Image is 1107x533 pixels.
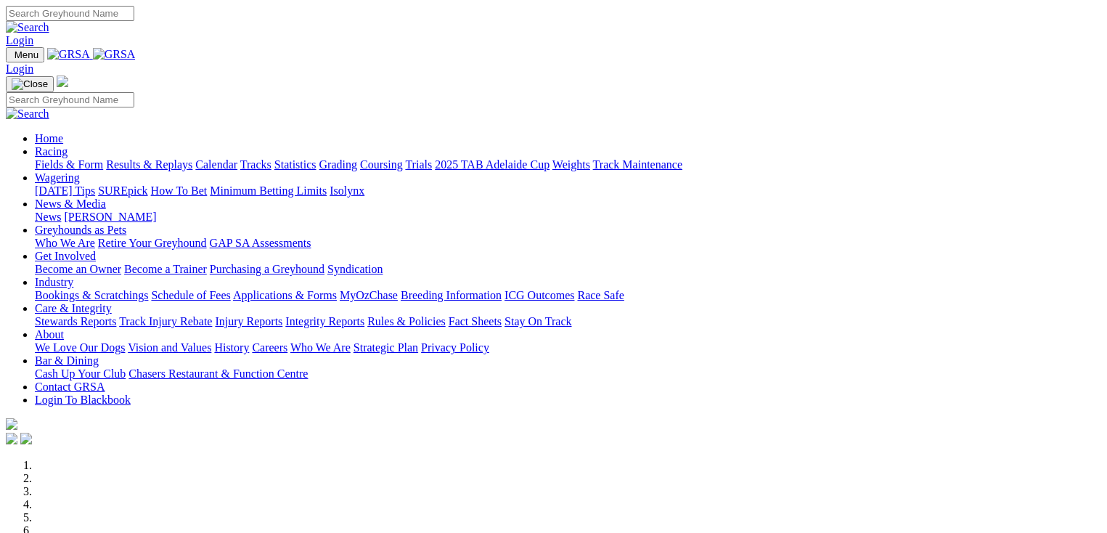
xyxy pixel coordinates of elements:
[35,367,1101,381] div: Bar & Dining
[98,237,207,249] a: Retire Your Greyhound
[233,289,337,301] a: Applications & Forms
[327,263,383,275] a: Syndication
[124,263,207,275] a: Become a Trainer
[252,341,287,354] a: Careers
[119,315,212,327] a: Track Injury Rebate
[98,184,147,197] a: SUREpick
[47,48,90,61] img: GRSA
[552,158,590,171] a: Weights
[195,158,237,171] a: Calendar
[35,224,126,236] a: Greyhounds as Pets
[210,184,327,197] a: Minimum Betting Limits
[35,184,1101,198] div: Wagering
[35,315,1101,328] div: Care & Integrity
[35,184,95,197] a: [DATE] Tips
[6,34,33,46] a: Login
[64,211,156,223] a: [PERSON_NAME]
[35,198,106,210] a: News & Media
[577,289,624,301] a: Race Safe
[215,315,282,327] a: Injury Reports
[35,341,125,354] a: We Love Our Dogs
[35,145,68,158] a: Racing
[6,92,134,107] input: Search
[505,289,574,301] a: ICG Outcomes
[12,78,48,90] img: Close
[401,289,502,301] a: Breeding Information
[6,107,49,121] img: Search
[57,76,68,87] img: logo-grsa-white.png
[421,341,489,354] a: Privacy Policy
[35,289,148,301] a: Bookings & Scratchings
[435,158,550,171] a: 2025 TAB Adelaide Cup
[360,158,403,171] a: Coursing
[15,49,38,60] span: Menu
[330,184,364,197] a: Isolynx
[35,263,121,275] a: Become an Owner
[319,158,357,171] a: Grading
[214,341,249,354] a: History
[35,302,112,314] a: Care & Integrity
[35,367,126,380] a: Cash Up Your Club
[128,341,211,354] a: Vision and Values
[151,184,208,197] a: How To Bet
[128,367,308,380] a: Chasers Restaurant & Function Centre
[35,171,80,184] a: Wagering
[35,132,63,145] a: Home
[35,250,96,262] a: Get Involved
[340,289,398,301] a: MyOzChase
[106,158,192,171] a: Results & Replays
[35,276,73,288] a: Industry
[35,328,64,341] a: About
[6,433,17,444] img: facebook.svg
[210,237,311,249] a: GAP SA Assessments
[35,381,105,393] a: Contact GRSA
[405,158,432,171] a: Trials
[93,48,136,61] img: GRSA
[35,237,95,249] a: Who We Are
[290,341,351,354] a: Who We Are
[593,158,682,171] a: Track Maintenance
[274,158,316,171] a: Statistics
[20,433,32,444] img: twitter.svg
[35,263,1101,276] div: Get Involved
[35,158,103,171] a: Fields & Form
[210,263,324,275] a: Purchasing a Greyhound
[6,62,33,75] a: Login
[240,158,271,171] a: Tracks
[35,158,1101,171] div: Racing
[35,341,1101,354] div: About
[35,289,1101,302] div: Industry
[35,394,131,406] a: Login To Blackbook
[6,76,54,92] button: Toggle navigation
[35,237,1101,250] div: Greyhounds as Pets
[354,341,418,354] a: Strategic Plan
[35,315,116,327] a: Stewards Reports
[6,21,49,34] img: Search
[6,6,134,21] input: Search
[367,315,446,327] a: Rules & Policies
[35,211,1101,224] div: News & Media
[6,418,17,430] img: logo-grsa-white.png
[151,289,230,301] a: Schedule of Fees
[285,315,364,327] a: Integrity Reports
[505,315,571,327] a: Stay On Track
[6,47,44,62] button: Toggle navigation
[449,315,502,327] a: Fact Sheets
[35,354,99,367] a: Bar & Dining
[35,211,61,223] a: News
